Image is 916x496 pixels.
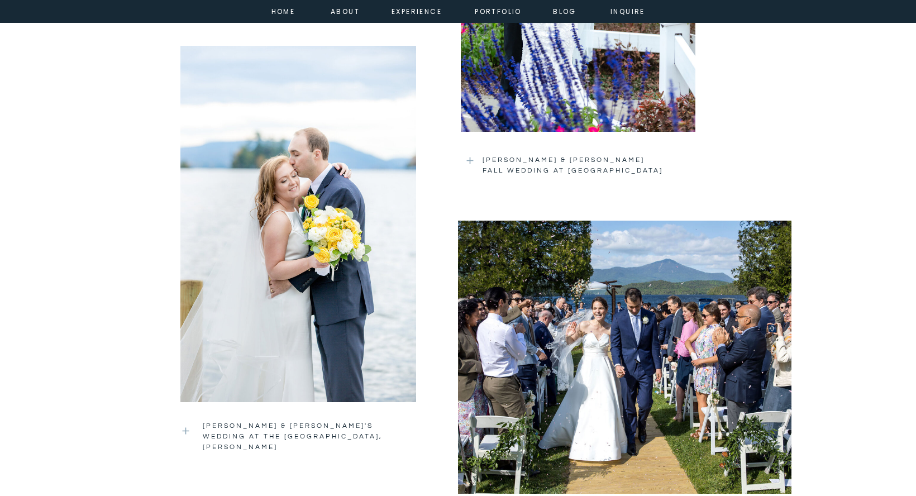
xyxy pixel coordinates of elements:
[203,421,383,444] a: [PERSON_NAME] & [PERSON_NAME]'s wedding at the [GEOGRAPHIC_DATA], [PERSON_NAME]
[545,6,585,16] a: Blog
[483,155,665,187] a: [PERSON_NAME] & [PERSON_NAME] fall wedding at [GEOGRAPHIC_DATA]
[608,6,648,16] a: inquire
[392,6,437,16] a: experience
[331,6,356,16] a: about
[474,6,522,16] a: portfolio
[268,6,298,16] a: home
